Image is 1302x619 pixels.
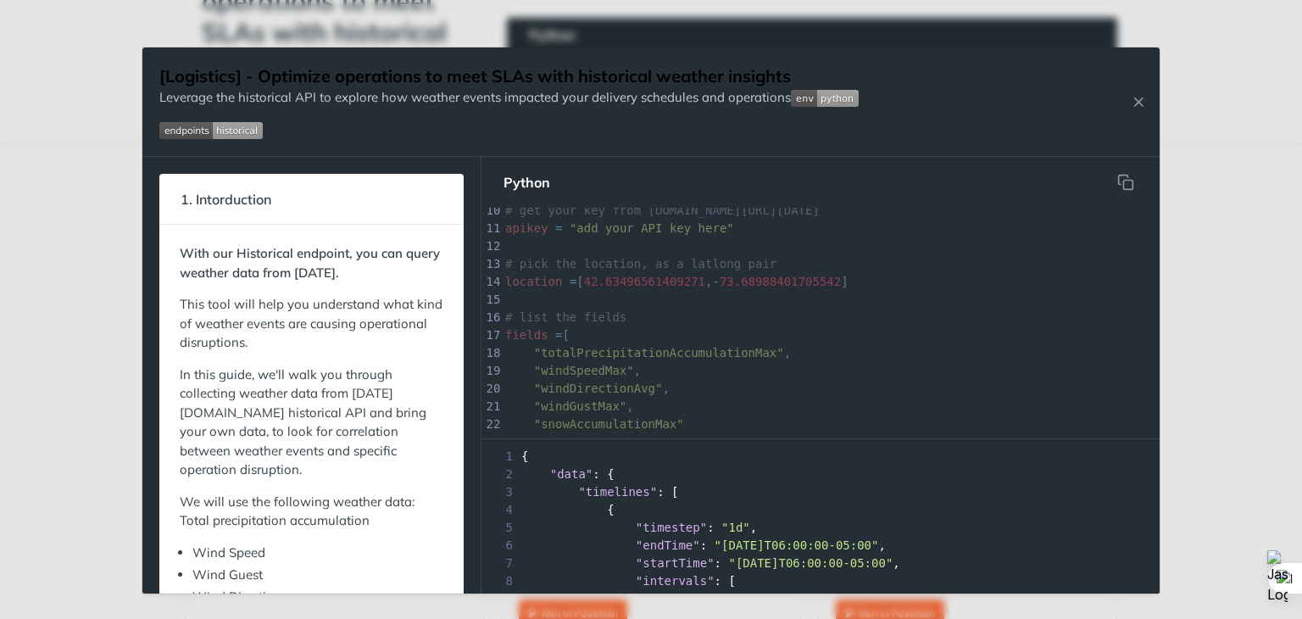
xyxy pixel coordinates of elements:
span: , [505,399,634,413]
span: , [505,346,791,360]
li: Wind Speed [192,544,443,563]
span: "data" [550,467,593,481]
span: # pick the location, as a latlong pair [505,257,776,270]
span: 9 [481,590,518,608]
div: 21 [481,398,498,415]
span: , [505,364,641,377]
div: : , [481,537,1160,555]
span: "timestep" [636,521,707,534]
img: endpoint [159,122,263,139]
p: We will use the following weather data: Total precipitation accumulation [180,493,443,531]
div: 10 [481,202,498,220]
span: apikey [505,221,548,235]
div: 20 [481,380,498,398]
span: "timelines" [578,485,657,499]
span: [ [505,328,570,342]
span: "startTime" [636,556,715,570]
span: 1 [481,448,518,466]
div: 18 [481,344,498,362]
span: - [712,275,719,288]
h1: [Logistics] - Optimize operations to meet SLAs with historical weather insights [159,64,859,88]
div: : [ [481,483,1160,501]
span: fields [505,328,548,342]
span: = [555,221,562,235]
strong: With our Historical endpoint, you can query weather data from [DATE]. [180,245,440,281]
button: Python [490,165,564,199]
span: # get your key from [DOMAIN_NAME][URL][DATE] [505,204,820,217]
div: { [481,501,1160,519]
button: Close Recipe [1126,93,1151,110]
span: "[DATE]T06:00:00-05:00" [715,538,879,552]
div: 17 [481,326,498,344]
span: 3 [481,483,518,501]
li: Wind Direction [192,588,443,607]
button: Copy [1109,165,1143,199]
span: 8 [481,572,518,590]
span: "endTime" [636,538,700,552]
span: Expand image [791,89,859,105]
span: location [505,275,562,288]
p: This tool will help you understand what kind of weather events are causing operational disruptions. [180,295,443,353]
div: { [481,448,1160,466]
svg: hidden [1117,174,1134,191]
span: = [555,328,562,342]
div: 12 [481,237,498,255]
li: Wind Guest [192,566,443,585]
span: 1. Intorduction [169,183,283,216]
span: = [570,275,576,288]
span: # list the fields [505,310,626,324]
div: 13 [481,255,498,273]
span: "windGustMax" [534,399,627,413]
div: 14 [481,273,498,291]
span: 4 [481,501,518,519]
div: 15 [481,291,498,309]
span: 2 [481,466,518,483]
span: [ , ] [505,275,849,288]
span: "windSpeedMax" [534,364,634,377]
span: "1d" [721,521,750,534]
span: "snowAccumulationMax" [534,417,684,431]
div: : , [481,519,1160,537]
span: "add your API key here" [570,221,734,235]
span: 5 [481,519,518,537]
p: In this guide, we'll walk you through collecting weather data from [DATE][DOMAIN_NAME] historical... [180,365,443,480]
span: "[DATE]T06:00:00-05:00" [728,556,893,570]
p: Leverage the historical API to explore how weather events impacted your delivery schedules and op... [159,88,859,108]
div: 16 [481,309,498,326]
span: , [505,382,670,395]
div: : [ [481,572,1160,590]
div: : , [481,555,1160,572]
div: : { [481,466,1160,483]
div: 11 [481,220,498,237]
span: 42.63496561409271 [584,275,705,288]
span: 6 [481,537,518,555]
span: "windDirectionAvg" [534,382,663,395]
span: "totalPrecipitationAccumulationMax" [534,346,784,360]
span: "intervals" [636,574,715,588]
img: env [791,90,859,107]
div: 22 [481,415,498,433]
span: Expand image [159,120,859,140]
span: 73.68988401705542 [720,275,841,288]
div: { [481,590,1160,608]
div: 19 [481,362,498,380]
span: 7 [481,555,518,572]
